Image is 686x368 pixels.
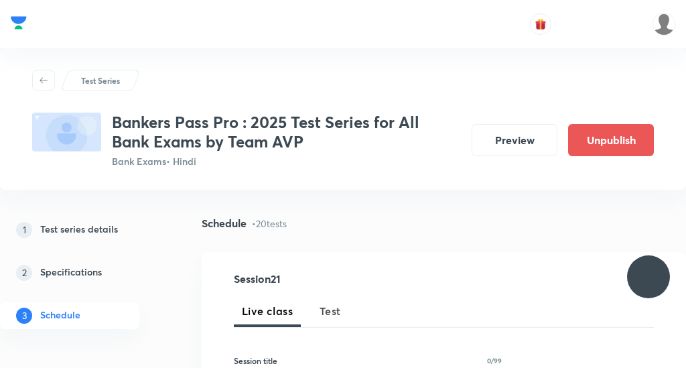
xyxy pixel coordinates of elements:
[112,113,461,151] h3: Bankers Pass Pro : 2025 Test Series for All Bank Exams by Team AVP
[11,13,27,33] img: Company Logo
[32,113,101,151] img: fallback-thumbnail.png
[640,269,657,285] img: ttu
[202,218,247,229] h4: Schedule
[472,124,557,156] button: Preview
[535,18,547,30] img: avatar
[16,265,32,281] p: 2
[530,13,551,35] button: avatar
[320,303,341,319] span: Test
[112,154,461,168] p: Bank Exams • Hindi
[242,303,293,319] span: Live class
[653,13,675,36] img: Piyush Mishra
[11,13,27,36] a: Company Logo
[40,308,80,324] h5: Schedule
[40,222,118,238] h5: Test series details
[487,357,502,364] p: 0/99
[234,273,451,284] h4: Session 21
[16,222,32,238] p: 1
[16,308,32,324] p: 3
[252,217,287,231] p: • 20 tests
[234,355,277,367] h6: Session title
[568,124,654,156] button: Unpublish
[40,265,102,281] h5: Specifications
[81,74,120,86] p: Test Series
